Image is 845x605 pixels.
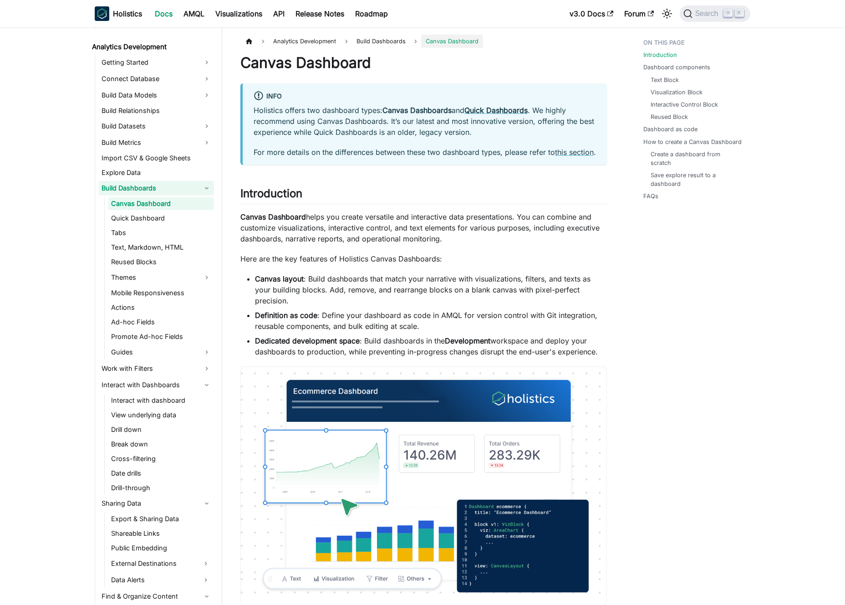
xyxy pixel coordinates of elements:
[255,335,607,357] li: : Build dashboards in the workspace and deploy your dashboards to production, while preventing in...
[735,9,744,17] kbd: K
[210,6,268,21] a: Visualizations
[643,138,742,146] a: How to create a Canvas Dashboard
[108,527,214,540] a: Shareable Links
[240,187,607,204] h2: Introduction
[619,6,659,21] a: Forum
[198,573,214,587] button: Expand sidebar category 'Data Alerts'
[651,76,679,84] a: Text Block
[99,72,214,86] a: Connect Database
[108,409,214,421] a: View underlying data
[268,6,290,21] a: API
[350,6,393,21] a: Roadmap
[108,482,214,494] a: Drill-through
[108,542,214,554] a: Public Embedding
[564,6,619,21] a: v3.0 Docs
[108,556,198,571] a: External Destinations
[99,88,214,103] a: Build Data Models
[643,51,677,59] a: Introduction
[198,556,214,571] button: Expand sidebar category 'External Destinations'
[240,253,607,264] p: Here are the key features of Holistics Canvas Dashboards:
[651,88,702,97] a: Visualization Block
[651,171,741,188] a: Save explore result to a dashboard
[108,316,214,328] a: Ad-hoc Fields
[643,63,710,72] a: Dashboard components
[660,6,674,21] button: Switch between dark and light mode (currently light mode)
[651,113,688,121] a: Reused Block
[464,106,528,115] a: Quick Dashboards
[643,125,697,133] a: Dashboard as code
[352,35,410,48] span: Build Dashboards
[108,394,214,407] a: Interact with dashboard
[95,6,109,21] img: Holistics
[108,345,214,359] a: Guides
[149,6,178,21] a: Docs
[99,378,214,392] a: Interact with Dashboards
[692,10,724,18] span: Search
[108,467,214,480] a: Date drills
[240,35,258,48] a: Home page
[255,273,607,306] li: : Build dashboards that match your narrative with visualizations, filters, and texts as your buil...
[113,8,142,19] b: Holistics
[108,438,214,451] a: Break down
[445,336,490,345] strong: Development
[555,148,594,157] a: this section
[99,496,214,511] a: Sharing Data
[254,147,596,158] p: For more details on the differences between these two dashboard types, please refer to .
[680,5,750,22] button: Search (Command+K)
[108,573,198,587] a: Data Alerts
[99,152,214,164] a: Import CSV & Google Sheets
[240,54,607,72] h1: Canvas Dashboard
[240,35,607,48] nav: Breadcrumbs
[643,192,658,200] a: FAQs
[108,330,214,343] a: Promote Ad-hoc Fields
[108,197,214,210] a: Canvas Dashboard
[290,6,350,21] a: Release Notes
[99,181,214,195] a: Build Dashboards
[108,212,214,225] a: Quick Dashboard
[255,274,304,283] strong: Canvas layout
[99,104,214,117] a: Build Relationships
[382,106,452,115] strong: Canvas Dashboards
[86,27,222,605] nav: Docs sidebar
[723,9,733,17] kbd: ⌘
[651,100,718,109] a: Interactive Control Block
[108,423,214,436] a: Drill down
[108,287,214,299] a: Mobile Responsiveness
[240,212,306,221] strong: Canvas Dashboard
[99,135,214,150] a: Build Metrics
[254,91,596,103] div: info
[178,6,210,21] a: AMQL
[108,270,214,285] a: Themes
[240,211,607,244] p: helps you create versatile and interactive data presentations. You can combine and customize visu...
[255,310,607,332] li: : Define your dashboard as code in AMQL for version control with Git integration, reusable compon...
[108,452,214,465] a: Cross-filtering
[99,55,214,70] a: Getting Started
[255,336,360,345] strong: Dedicated development space
[421,35,483,48] span: Canvas Dashboard
[89,41,214,53] a: Analytics Development
[99,119,214,133] a: Build Datasets
[95,6,142,21] a: HolisticsHolistics
[108,301,214,314] a: Actions
[108,256,214,268] a: Reused Blocks
[108,513,214,525] a: Export & Sharing Data
[108,226,214,239] a: Tabs
[99,166,214,179] a: Explore Data
[99,589,214,604] a: Find & Organize Content
[108,241,214,254] a: Text, Markdown, HTML
[254,105,596,138] p: Holistics offers two dashboard types: and . We highly recommend using Canvas Dashboards. It’s our...
[269,35,341,48] span: Analytics Development
[99,361,214,376] a: Work with Filters
[255,311,317,320] strong: Definition as code
[651,150,741,167] a: Create a dashboard from scratch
